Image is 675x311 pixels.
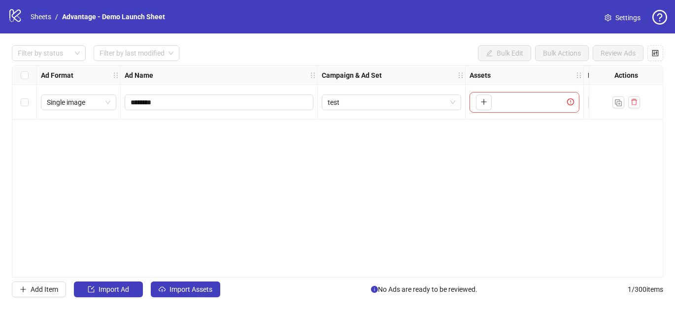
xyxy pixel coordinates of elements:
a: Advantage - Demo Launch Sheet [60,11,167,22]
strong: Campaign & Ad Set [322,70,382,81]
button: Bulk Actions [535,45,589,61]
span: holder [575,72,582,79]
span: question-circle [652,10,667,25]
span: Settings [615,12,641,23]
button: Import Assets [151,281,220,297]
span: cloud-upload [159,286,166,293]
div: Resize Ad Format column [118,65,120,85]
strong: Descriptions [588,70,627,81]
span: holder [582,72,589,79]
button: Review Ads [593,45,643,61]
span: 1 / 300 items [628,284,663,295]
span: Single image [47,95,110,110]
span: Import Ad [99,285,129,293]
span: plus [20,286,27,293]
span: delete [631,98,638,105]
span: holder [457,72,464,79]
div: Resize Ad Name column [315,65,317,85]
button: Add Item [12,281,66,297]
span: plus [480,98,487,105]
span: Import Assets [169,285,212,293]
span: test [328,95,455,110]
span: control [652,50,659,57]
span: No Ads are ready to be reviewed. [371,284,477,295]
strong: Assets [470,70,491,81]
li: / [55,11,58,22]
span: info-circle [371,286,378,293]
span: holder [119,72,126,79]
strong: Actions [614,70,638,81]
span: Add Item [31,285,58,293]
span: holder [316,72,323,79]
div: Select all rows [12,65,37,85]
strong: Ad Format [41,70,73,81]
span: holder [309,72,316,79]
button: Import Ad [74,281,143,297]
div: Resize Assets column [581,65,583,85]
button: Add [476,94,492,110]
span: holder [464,72,471,79]
button: Configure table settings [647,45,663,61]
button: Duplicate [612,96,624,108]
span: setting [605,14,611,21]
button: Bulk Edit [478,45,531,61]
a: Sheets [29,11,53,22]
div: Select row 1 [12,85,37,120]
a: Settings [597,10,648,26]
span: holder [112,72,119,79]
span: exclamation-circle [567,98,577,105]
img: Duplicate [615,99,622,106]
div: Resize Campaign & Ad Set column [463,65,465,85]
strong: Ad Name [125,70,153,81]
span: import [88,286,95,293]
